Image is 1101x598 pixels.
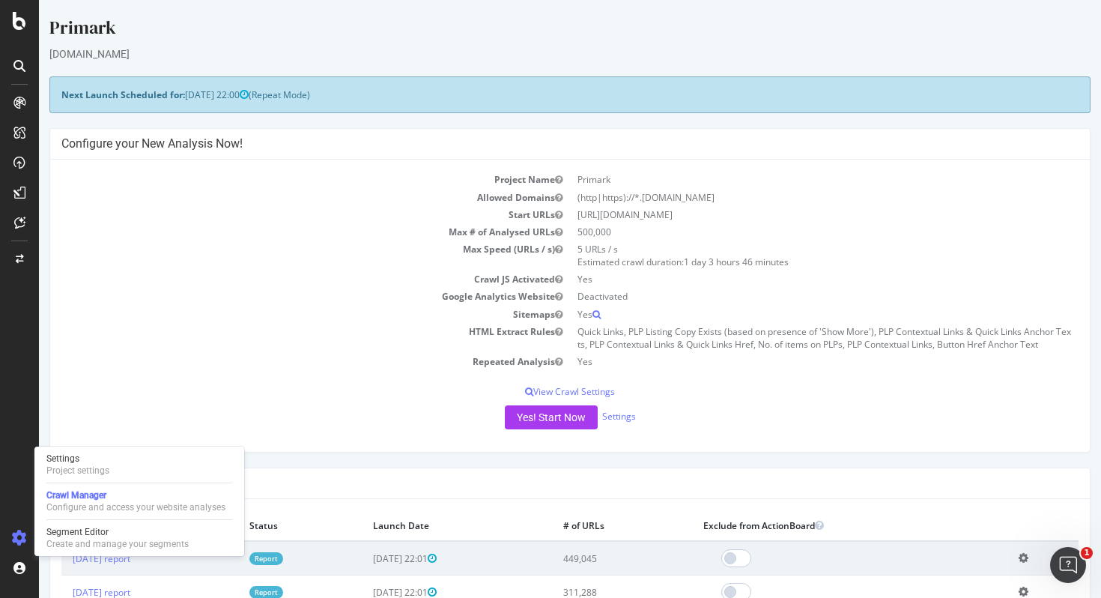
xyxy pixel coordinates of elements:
td: Max Speed (URLs / s) [22,241,531,271]
div: Primark [10,15,1052,46]
td: Yes [531,306,1040,323]
a: Settings [563,410,597,423]
td: HTML Extract Rules [22,323,531,353]
th: Launch Date [323,510,513,541]
td: Sitemaps [22,306,531,323]
a: [DATE] report [34,552,91,565]
td: Allowed Domains [22,189,531,206]
th: Exclude from ActionBoard [653,510,968,541]
div: [DOMAIN_NAME] [10,46,1052,61]
button: Yes! Start Now [466,405,559,429]
span: 1 day 3 hours 46 minutes [645,256,750,268]
td: Quick Links, PLP Listing Copy Exists (based on presence of 'Show More'), PLP Contextual Links & Q... [531,323,1040,353]
div: Crawl Manager [46,489,225,501]
td: Primark [531,171,1040,188]
td: Repeated Analysis [22,353,531,370]
div: Settings [46,453,109,465]
td: 500,000 [531,223,1040,241]
span: [DATE] 22:00 [146,88,210,101]
td: Crawl JS Activated [22,271,531,288]
td: Yes [531,353,1040,370]
div: (Repeat Mode) [10,76,1052,113]
a: Crawl ManagerConfigure and access your website analyses [40,488,238,515]
td: Deactivated [531,288,1040,305]
a: Report [210,552,244,565]
a: Segment EditorCreate and manage your segments [40,525,238,552]
p: View Crawl Settings [22,385,1040,398]
div: Segment Editor [46,526,189,538]
h4: Configure your New Analysis Now! [22,136,1040,151]
span: [DATE] 22:01 [334,552,398,565]
th: # of URLs [513,510,653,541]
td: Start URLs [22,206,531,223]
td: [URL][DOMAIN_NAME] [531,206,1040,223]
a: SettingsProject settings [40,451,238,478]
th: Status [199,510,323,541]
td: (http|https)://*.[DOMAIN_NAME] [531,189,1040,206]
div: Create and manage your segments [46,538,189,550]
td: 5 URLs / s Estimated crawl duration: [531,241,1040,271]
td: Max # of Analysed URLs [22,223,531,241]
div: Project settings [46,465,109,477]
td: Yes [531,271,1040,288]
strong: Next Launch Scheduled for: [22,88,146,101]
td: Google Analytics Website [22,288,531,305]
h4: Last 10 Crawls [22,476,1040,491]
iframe: Intercom live chat [1050,547,1086,583]
span: 1 [1081,547,1093,559]
td: 449,045 [513,541,653,576]
th: Analysis [22,510,199,541]
div: Configure and access your website analyses [46,501,225,513]
td: Project Name [22,171,531,188]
